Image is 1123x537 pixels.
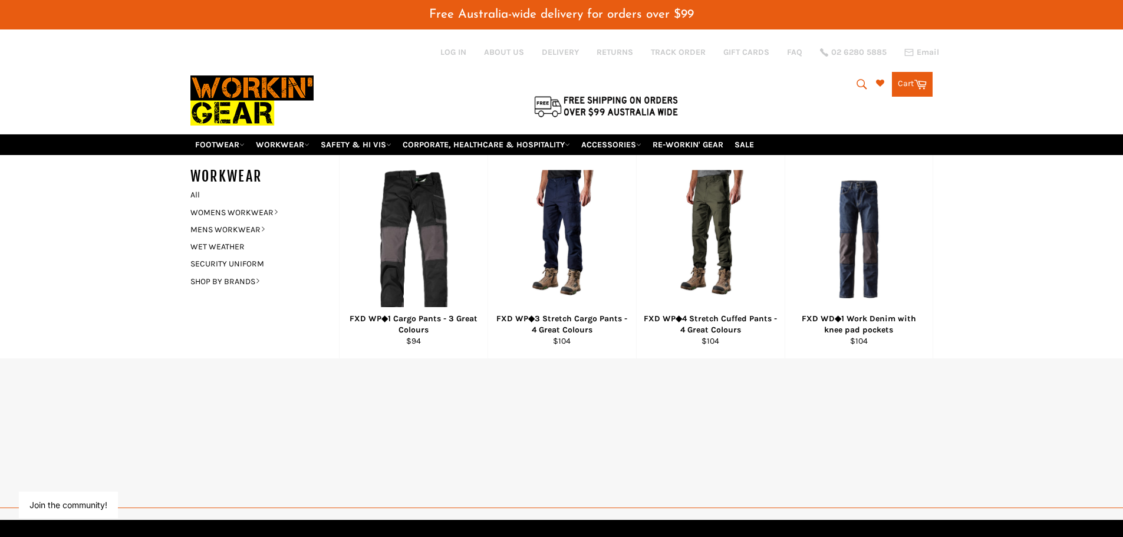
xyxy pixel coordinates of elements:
a: SHOP BY BRANDS [185,273,327,290]
img: FXD WP◆4 Stretch Cuffed Pants - 4 Great Colours - Workin' Gear [664,170,757,308]
a: FAQ [787,47,802,58]
span: 02 6280 5885 [831,48,887,57]
div: $104 [792,335,925,347]
img: FXD WP◆1 Cargo Pants - 4 Great Colours - Workin' Gear [376,170,450,308]
div: FXD WP◆3 Stretch Cargo Pants - 4 Great Colours [495,313,628,336]
a: WET WEATHER [185,238,327,255]
a: RE-WORKIN' GEAR [648,134,728,155]
a: FOOTWEAR [190,134,249,155]
img: Workin Gear leaders in Workwear, Safety Boots, PPE, Uniforms. Australia's No.1 in Workwear [190,67,314,134]
a: FXD WP◆4 Stretch Cuffed Pants - 4 Great Colours - Workin' Gear FXD WP◆4 Stretch Cuffed Pants - 4 ... [636,155,785,358]
span: Email [917,48,939,57]
div: FXD WD◆1 Work Denim with knee pad pockets [792,313,925,336]
img: FXD WD◆1 Work Denim with knee pad pockets - Workin' Gear [800,180,918,298]
a: FXD WP◆3 Stretch Cargo Pants - 4 Great Colours - Workin' Gear FXD WP◆3 Stretch Cargo Pants - 4 Gr... [488,155,636,358]
a: All [185,186,339,203]
span: Free Australia-wide delivery for orders over $99 [429,8,694,21]
a: GIFT CARDS [723,47,769,58]
a: SECURITY UNIFORM [185,255,327,272]
a: ABOUT US [484,47,524,58]
a: Log in [440,47,466,57]
div: FXD WP◆4 Stretch Cuffed Pants - 4 Great Colours [644,313,777,336]
a: WOMENS WORKWEAR [185,204,327,221]
img: Flat $9.95 shipping Australia wide [532,94,680,118]
h5: WORKWEAR [190,167,339,186]
a: SALE [730,134,759,155]
a: FXD WD◆1 Work Denim with knee pad pockets - Workin' Gear FXD WD◆1 Work Denim with knee pad pocket... [785,155,933,358]
a: ACCESSORIES [577,134,646,155]
button: Join the community! [29,500,107,510]
div: $104 [644,335,777,347]
a: SAFETY & HI VIS [316,134,396,155]
div: FXD WP◆1 Cargo Pants - 3 Great Colours [347,313,480,336]
div: $94 [347,335,480,347]
a: TRACK ORDER [651,47,706,58]
img: FXD WP◆3 Stretch Cargo Pants - 4 Great Colours - Workin' Gear [516,170,608,308]
a: Cart [892,72,933,97]
a: FXD WP◆1 Cargo Pants - 4 Great Colours - Workin' Gear FXD WP◆1 Cargo Pants - 3 Great Colours $94 [339,155,488,358]
a: CORPORATE, HEALTHCARE & HOSPITALITY [398,134,575,155]
a: DELIVERY [542,47,579,58]
a: 02 6280 5885 [820,48,887,57]
a: MENS WORKWEAR [185,221,327,238]
div: $104 [495,335,628,347]
a: RETURNS [597,47,633,58]
a: Email [904,48,939,57]
a: WORKWEAR [251,134,314,155]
